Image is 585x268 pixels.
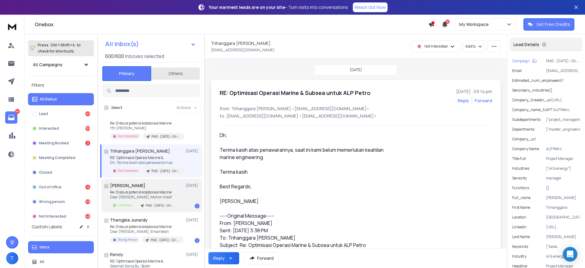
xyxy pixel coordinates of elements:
[85,126,90,131] div: 138
[512,176,527,181] p: seniority
[546,244,580,249] p: ["base oil","lubricants","rerefined base oil","circular economy","lube oil blending plant"]
[50,42,76,49] span: Ctrl + Shift + k
[39,141,69,146] p: Meeting Booked
[512,88,549,93] p: secondary_industries
[512,98,551,103] p: company_linkedin_url
[546,234,580,239] p: [PERSON_NAME]
[5,111,17,124] a: 334
[110,148,170,154] h1: Trihanggara [PERSON_NAME]
[458,98,469,104] button: Reply
[512,107,548,112] p: company_name_full
[6,21,18,32] img: logo
[546,68,580,73] p: [EMAIL_ADDRESS][DOMAIN_NAME]
[548,107,580,112] p: PT ALP Petro Industry
[546,176,580,181] p: manager
[546,186,580,190] p: []
[85,141,90,146] div: 2
[512,117,541,122] p: subdepartments
[512,147,539,151] p: Company Name
[6,252,18,264] button: T
[512,156,526,161] p: title full
[39,155,75,160] p: Meeting Completed
[110,252,123,258] h1: Rendy
[39,185,62,190] p: Out of office
[512,244,528,249] p: keywords
[551,98,580,103] p: [URL][DOMAIN_NAME]
[546,195,580,200] p: [PERSON_NAME]
[33,62,62,68] h1: All Campaigns
[209,4,348,10] p: – Turn visits into conversations
[85,185,90,190] div: 14
[111,105,122,110] label: Select
[125,53,164,60] h3: Inboxes selected
[546,117,580,122] p: ["project_management"]
[15,109,20,114] p: 334
[546,147,580,151] p: ALP Petro
[512,78,559,83] p: estimated_num_employees
[546,225,580,230] p: [URL][DOMAIN_NAME][PERSON_NAME]
[40,259,44,264] p: All
[28,122,94,135] button: Interested138
[151,134,181,139] p: PME - [DATE] - Oil-Energy-Maritime
[28,93,94,105] button: All Status
[220,89,370,97] h1: RE: Optimisasi Operasi Marine & Subsea untuk ALP Petro
[39,170,52,175] p: Closed
[110,217,148,223] h1: Thengkie Juneidy
[475,98,492,104] div: Forward
[118,203,132,208] p: Interested
[118,134,138,139] p: Not Interested
[549,88,580,93] p: []
[424,44,448,49] p: Not Interested
[208,252,239,264] button: Reply
[28,81,94,89] h3: Filters
[28,166,94,179] button: Closed
[105,41,139,47] h1: All Inbox(s)
[512,59,537,63] button: Campaign
[512,205,530,210] p: First Name
[151,238,180,242] p: PME - [DATE] - Oil-Energy-Maritime
[512,254,526,259] p: industry
[350,67,362,72] p: [DATE]
[559,78,580,83] p: 97
[100,38,201,50] button: All Inbox(s)
[512,127,534,132] p: departments
[195,204,200,208] div: 1
[220,113,492,119] p: to: [EMAIL_ADDRESS][DOMAIN_NAME] <[EMAIL_ADDRESS][DOMAIN_NAME]>
[85,111,90,116] div: 93
[39,214,66,219] p: Not Interested
[40,245,50,250] p: Inbox
[563,247,577,262] div: Open Intercom Messenger
[546,59,580,63] p: PME - [DATE] - Oil-Energy-Maritime
[118,168,138,173] p: Not Interested
[39,199,65,204] p: Wrong person
[512,195,530,200] p: full_name
[546,127,580,132] p: ["master_engineering_technical"]
[32,224,62,230] h3: Custom Labels
[39,111,48,116] p: Lead
[213,255,225,261] div: Reply
[220,106,492,112] p: from: Trihanggara [PERSON_NAME] <[EMAIL_ADDRESS][DOMAIN_NAME]>
[110,160,183,165] p: Dh, Terima kasih atas penawarannya,
[459,21,491,27] p: My Workspace
[244,252,279,264] button: Forward
[512,68,522,73] p: Email
[186,183,200,188] p: [DATE]
[110,126,183,131] p: Yth [PERSON_NAME]
[512,234,530,239] p: Last Name
[151,67,200,80] button: Others
[110,190,179,195] p: Re: Diskusi potensi kolaborasi Marine
[186,218,200,223] p: [DATE]
[28,181,94,193] button: Out of office14
[186,149,200,154] p: [DATE]
[35,21,428,28] h1: Onebox
[110,195,179,200] p: Dear [PERSON_NAME], Mohon maaf
[110,224,183,229] p: Re: Diskusi potensi kolaborasi Marine
[110,155,183,160] p: RE: Optimisasi Operasi Marine &
[40,97,57,102] p: All Status
[353,2,388,12] a: Reach Out Now
[512,59,530,63] p: Campaign
[445,20,450,24] span: 50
